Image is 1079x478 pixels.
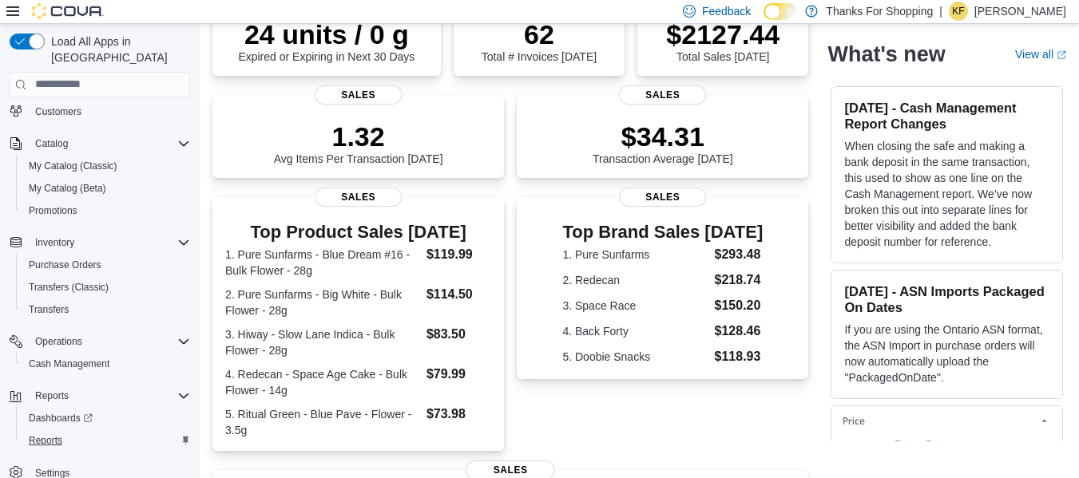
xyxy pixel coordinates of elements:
span: Cash Management [22,354,190,373]
span: My Catalog (Classic) [22,156,190,176]
div: Expired or Expiring in Next 30 Days [238,18,415,63]
p: 24 units / 0 g [238,18,415,50]
span: Catalog [35,137,68,150]
dt: 3. Hiway - Slow Lane Indica - Bulk Flower - 28g [225,326,420,358]
span: Transfers [22,300,190,319]
div: Total # Invoices [DATE] [482,18,597,63]
p: When closing the safe and making a bank deposit in the same transaction, this used to show as one... [844,138,1049,250]
span: Load All Apps in [GEOGRAPHIC_DATA] [45,34,190,65]
p: [PERSON_NAME] [974,2,1066,21]
a: Transfers [22,300,75,319]
span: Purchase Orders [29,259,101,271]
span: Customers [29,101,190,120]
span: Promotions [22,201,190,220]
span: Reports [22,431,190,450]
dt: 2. Pure Sunfarms - Big White - Bulk Flower - 28g [225,286,420,318]
span: Catalog [29,134,190,153]
dd: $83.50 [426,325,491,344]
button: Customers [3,99,196,122]
button: Cash Management [16,353,196,375]
h2: What's new [827,41,945,67]
dt: 2. Redecan [562,272,708,288]
dd: $128.46 [715,322,764,341]
a: Promotions [22,201,84,220]
span: Customers [35,105,81,118]
dt: 1. Pure Sunfarms [562,247,708,263]
button: Catalog [3,132,196,155]
p: If you are using the Ontario ASN format, the ASN Import in purchase orders will now automatically... [844,322,1049,385]
dt: 1. Pure Sunfarms - Blue Dream #16 - Bulk Flower - 28g [225,247,420,279]
span: Promotions [29,204,77,217]
span: Transfers (Classic) [22,278,190,297]
h3: [DATE] - Cash Management Report Changes [844,100,1049,132]
span: Inventory [35,236,74,249]
span: Transfers (Classic) [29,281,109,294]
input: Dark Mode [764,3,797,20]
a: Dashboards [22,409,99,428]
dd: $73.98 [426,405,491,424]
span: Reports [35,389,69,402]
dt: 4. Back Forty [562,323,708,339]
span: Purchase Orders [22,255,190,275]
div: Keaton Fournier [949,2,968,21]
a: Reports [22,431,69,450]
span: Inventory [29,233,190,252]
svg: External link [1057,50,1066,60]
span: Sales [619,188,707,207]
button: Promotions [16,199,196,222]
dd: $150.20 [715,296,764,315]
dt: 3. Space Race [562,298,708,314]
span: Sales [315,85,403,105]
button: Catalog [29,134,74,153]
dd: $79.99 [426,365,491,384]
a: Transfers (Classic) [22,278,115,297]
dd: $119.99 [426,245,491,264]
dd: $293.48 [715,245,764,264]
span: Reports [29,434,62,447]
span: Cash Management [29,358,109,370]
p: $34.31 [593,120,733,152]
button: Operations [3,330,196,353]
button: My Catalog (Classic) [16,155,196,177]
img: Cova [32,3,104,19]
a: Cash Management [22,354,116,373]
button: Transfers (Classic) [16,276,196,298]
h3: Top Product Sales [DATE] [225,223,491,242]
dt: 5. Doobie Snacks [562,349,708,365]
span: My Catalog (Beta) [22,179,190,198]
button: Operations [29,332,89,351]
button: Inventory [29,233,81,252]
span: Feedback [702,3,751,19]
span: Operations [29,332,190,351]
dd: $218.74 [715,271,764,290]
h3: Top Brand Sales [DATE] [562,223,763,242]
span: My Catalog (Classic) [29,160,117,172]
a: Dashboards [16,407,196,429]
div: Transaction Average [DATE] [593,120,733,165]
a: Purchase Orders [22,255,108,275]
span: KF [952,2,964,21]
dd: $114.50 [426,285,491,304]
button: Inventory [3,231,196,254]
span: Sales [315,188,403,207]
dt: 4. Redecan - Space Age Cake - Bulk Flower - 14g [225,366,420,398]
button: Reports [3,385,196,407]
a: View allExternal link [1015,48,1066,61]
button: My Catalog (Beta) [16,177,196,199]
button: Purchase Orders [16,254,196,276]
span: Dashboards [22,409,190,428]
p: Thanks For Shopping [826,2,933,21]
span: My Catalog (Beta) [29,182,106,195]
button: Reports [29,386,75,405]
a: My Catalog (Classic) [22,156,124,176]
a: Customers [29,102,88,121]
p: $2127.44 [666,18,779,50]
div: Total Sales [DATE] [666,18,779,63]
span: Sales [619,85,707,105]
a: My Catalog (Beta) [22,179,113,198]
p: 62 [482,18,597,50]
dt: 5. Ritual Green - Blue Pave - Flower - 3.5g [225,406,420,438]
button: Reports [16,429,196,452]
p: 1.32 [274,120,443,152]
dd: $118.93 [715,347,764,366]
